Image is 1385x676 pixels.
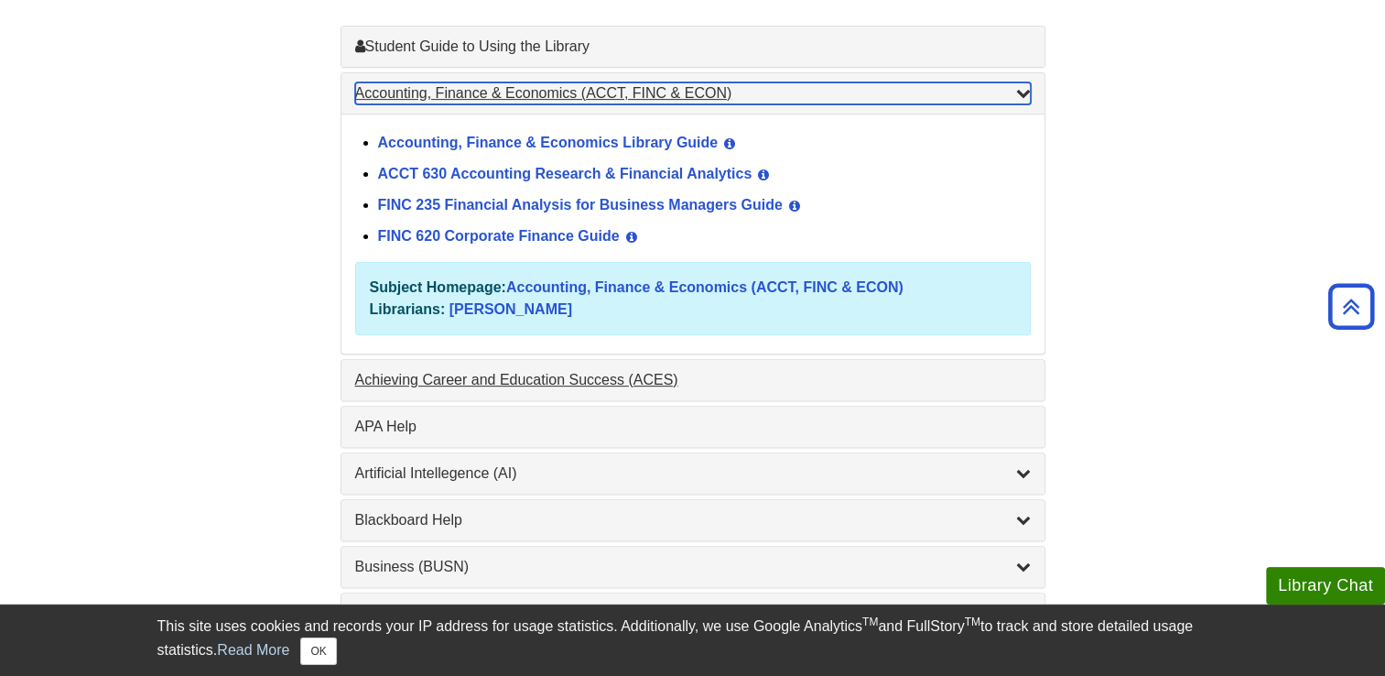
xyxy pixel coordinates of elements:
strong: Librarians: [370,301,446,317]
a: Accounting, Finance & Economics (ACCT, FINC & ECON) [506,279,903,295]
a: FINC 620 Corporate Finance Guide [378,228,620,244]
sup: TM [862,616,878,628]
a: Blackboard Help [355,509,1031,531]
a: FINC 235 Financial Analysis for Business Managers Guide [378,197,783,213]
button: Close [300,638,336,665]
a: Read More [217,642,289,658]
a: Business (BUSN) [355,556,1031,578]
a: Achieving Career and Education Success (ACES) [355,369,1031,391]
a: Student Guide to Using the Library [355,36,1031,58]
a: Artificial Intellegence (AI) [355,463,1031,485]
a: Accounting, Finance & Economics Library Guide [378,135,719,150]
strong: Subject Homepage: [370,279,506,295]
div: Accounting, Finance & Economics (ACCT, FINC & ECON) [341,114,1044,354]
a: Accounting, Finance & Economics (ACCT, FINC & ECON) [355,82,1031,104]
sup: TM [965,616,980,628]
a: APA Help [355,416,1031,438]
a: Capstones [355,603,1031,625]
a: ACCT 630 Accounting Research & Financial Analytics [378,166,752,181]
div: This site uses cookies and records your IP address for usage statistics. Additionally, we use Goo... [157,616,1228,665]
button: Library Chat [1266,567,1385,605]
a: Back to Top [1322,294,1380,319]
a: [PERSON_NAME] [449,301,572,317]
